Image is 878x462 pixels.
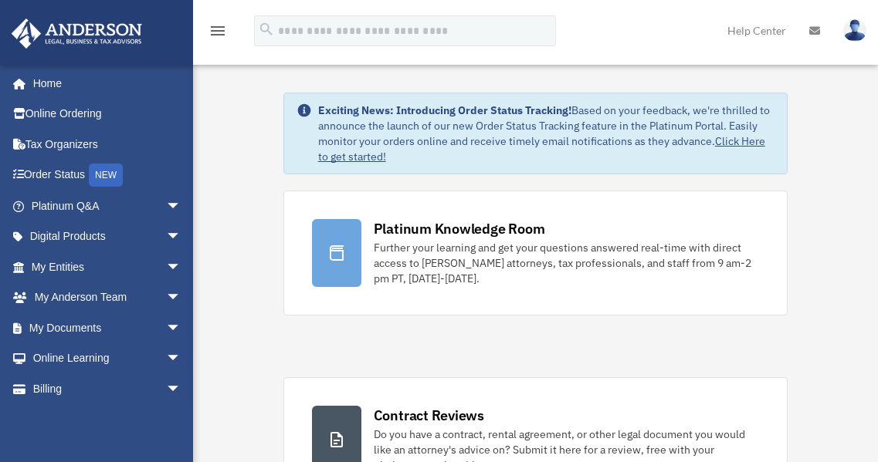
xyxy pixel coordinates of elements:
[374,406,484,425] div: Contract Reviews
[11,129,205,160] a: Tax Organizers
[166,373,197,405] span: arrow_drop_down
[318,134,765,164] a: Click Here to get started!
[11,343,205,374] a: Online Learningarrow_drop_down
[843,19,866,42] img: User Pic
[166,221,197,253] span: arrow_drop_down
[166,191,197,222] span: arrow_drop_down
[283,191,788,315] a: Platinum Knowledge Room Further your learning and get your questions answered real-time with dire...
[11,251,205,282] a: My Entitiesarrow_drop_down
[258,21,275,38] i: search
[11,99,205,130] a: Online Ordering
[11,312,205,343] a: My Documentsarrow_drop_down
[11,160,205,191] a: Order StatusNEW
[166,343,197,375] span: arrow_drop_down
[11,221,205,252] a: Digital Productsarrow_drop_down
[318,103,775,164] div: Based on your feedback, we're thrilled to announce the launch of our new Order Status Tracking fe...
[89,164,123,187] div: NEW
[166,312,197,344] span: arrow_drop_down
[11,191,205,221] a: Platinum Q&Aarrow_drop_down
[374,219,545,238] div: Platinum Knowledge Room
[208,27,227,40] a: menu
[166,251,197,283] span: arrow_drop_down
[318,103,571,117] strong: Exciting News: Introducing Order Status Tracking!
[11,373,205,404] a: Billingarrow_drop_down
[7,19,147,49] img: Anderson Advisors Platinum Portal
[11,282,205,313] a: My Anderson Teamarrow_drop_down
[11,68,197,99] a: Home
[11,404,205,435] a: Events Calendar
[374,240,760,286] div: Further your learning and get your questions answered real-time with direct access to [PERSON_NAM...
[208,22,227,40] i: menu
[166,282,197,314] span: arrow_drop_down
